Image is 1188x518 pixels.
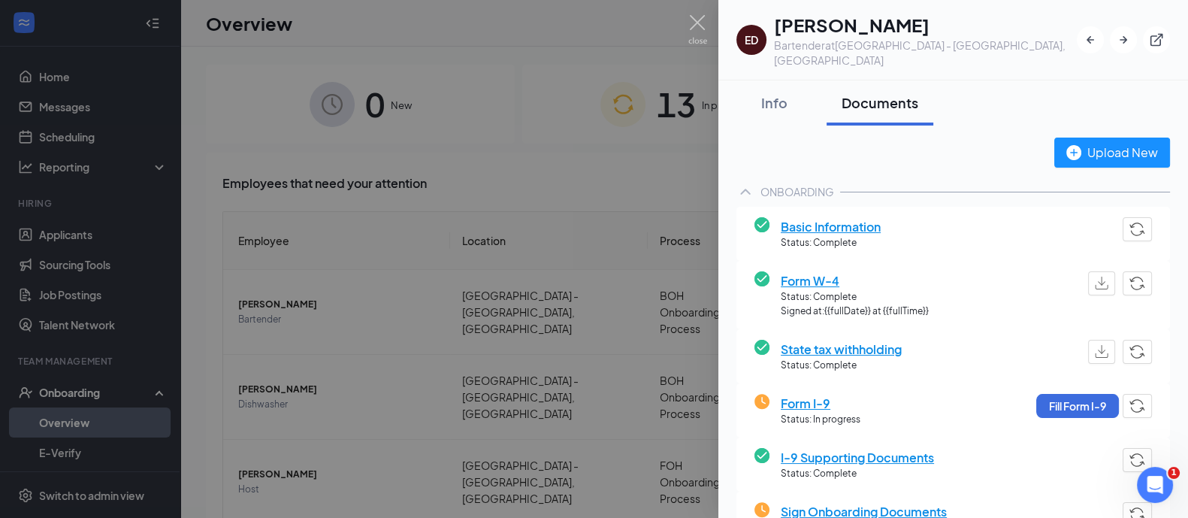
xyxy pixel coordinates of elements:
[1116,32,1131,47] svg: ArrowRight
[781,413,860,427] span: Status: In progress
[781,304,929,319] span: Signed at: {{fullDate}} at {{fullTime}}
[1143,26,1170,53] button: ExternalLink
[751,93,797,112] div: Info
[1077,26,1104,53] button: ArrowLeftNew
[745,32,758,47] div: ED
[842,93,918,112] div: Documents
[760,184,834,199] div: ONBOARDING
[1066,143,1158,162] div: Upload New
[781,271,929,290] span: Form W-4
[774,38,1077,68] div: Bartender at [GEOGRAPHIC_DATA] - [GEOGRAPHIC_DATA], [GEOGRAPHIC_DATA]
[1054,138,1170,168] button: Upload New
[781,394,860,413] span: Form I-9
[781,359,902,373] span: Status: Complete
[1036,394,1119,418] button: Fill Form I-9
[781,340,902,359] span: State tax withholding
[1083,32,1098,47] svg: ArrowLeftNew
[1110,26,1137,53] button: ArrowRight
[781,290,929,304] span: Status: Complete
[781,217,881,236] span: Basic Information
[774,12,1077,38] h1: [PERSON_NAME]
[1168,467,1180,479] span: 1
[781,467,934,481] span: Status: Complete
[1149,32,1164,47] svg: ExternalLink
[736,183,754,201] svg: ChevronUp
[781,448,934,467] span: I-9 Supporting Documents
[1137,467,1173,503] iframe: Intercom live chat
[781,236,881,250] span: Status: Complete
